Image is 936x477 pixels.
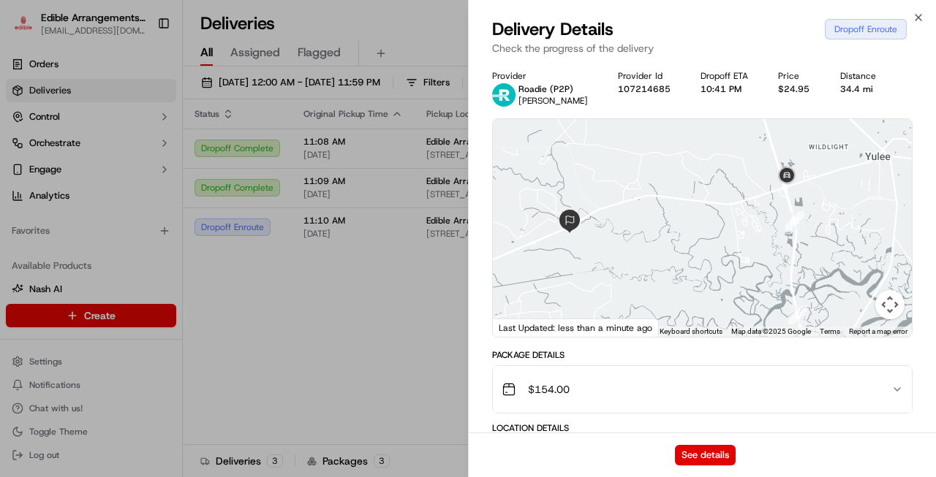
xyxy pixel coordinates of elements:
button: See details [675,445,736,465]
span: $154.00 [528,382,570,397]
div: Last Updated: less than a minute ago [493,318,659,337]
img: 8571987876998_91fb9ceb93ad5c398215_72.jpg [31,140,57,166]
span: API Documentation [138,327,235,341]
div: 💻 [124,328,135,340]
a: 📗Knowledge Base [9,321,118,347]
div: Price [778,70,816,82]
span: Wisdom [PERSON_NAME] [45,266,156,278]
input: Got a question? Start typing here... [38,94,263,110]
button: $154.00 [493,366,912,413]
span: Map data ©2025 Google [731,327,811,335]
button: See all [227,187,266,205]
span: • [159,226,164,238]
div: We're available if you need us! [66,154,201,166]
div: $24.95 [778,83,816,95]
button: 107214685 [618,83,671,95]
span: • [159,266,164,278]
div: Dropoff ETA [701,70,755,82]
span: [DATE] [167,226,197,238]
div: Past conversations [15,190,98,202]
span: Knowledge Base [29,327,112,341]
span: Wisdom [PERSON_NAME] [45,226,156,238]
div: Package Details [492,349,913,361]
div: 10:41 PM [701,83,755,95]
img: Google [497,318,545,337]
div: 32 [785,211,804,230]
span: Delivery Details [492,18,614,41]
button: Start new chat [249,144,266,161]
button: Map camera controls [875,290,905,319]
a: Powered byPylon [103,362,177,373]
div: 34.4 mi [840,83,883,95]
span: [PERSON_NAME] [518,95,588,107]
div: Provider [492,70,595,82]
span: [DATE] [167,266,197,278]
img: 1736555255976-a54dd68f-1ca7-489b-9aae-adbdc363a1c4 [29,267,41,278]
a: Open this area in Google Maps (opens a new window) [497,318,545,337]
p: Welcome 👋 [15,58,266,82]
a: Terms (opens in new tab) [820,327,840,335]
a: Report a map error [849,327,907,335]
img: 1736555255976-a54dd68f-1ca7-489b-9aae-adbdc363a1c4 [29,227,41,239]
span: Pylon [146,362,177,373]
div: Provider Id [618,70,677,82]
img: roadie-logo-v2.jpg [492,83,516,107]
img: Wisdom Oko [15,213,38,241]
img: 1736555255976-a54dd68f-1ca7-489b-9aae-adbdc363a1c4 [15,140,41,166]
p: Check the progress of the delivery [492,41,913,56]
div: Distance [840,70,883,82]
a: 💻API Documentation [118,321,241,347]
img: Nash [15,15,44,44]
img: Wisdom Oko [15,252,38,281]
div: 📗 [15,328,26,340]
button: Keyboard shortcuts [660,327,722,337]
div: Location Details [492,422,913,434]
p: Roadie (P2P) [518,83,588,95]
div: Start new chat [66,140,240,154]
div: 31 [788,305,807,324]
